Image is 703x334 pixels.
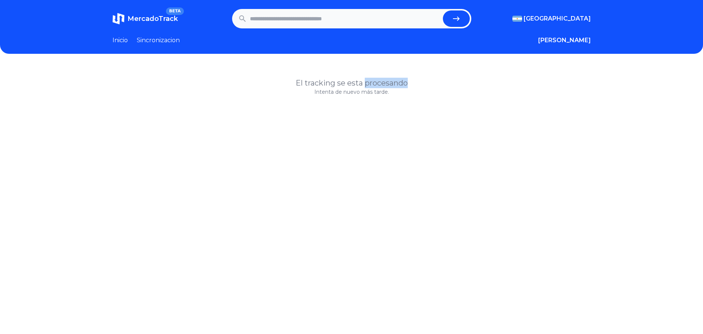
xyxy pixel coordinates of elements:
[512,14,591,23] button: [GEOGRAPHIC_DATA]
[538,36,591,45] button: [PERSON_NAME]
[112,88,591,96] p: Intenta de nuevo más tarde.
[127,15,178,23] span: MercadoTrack
[112,13,124,25] img: MercadoTrack
[524,14,591,23] span: [GEOGRAPHIC_DATA]
[137,36,180,45] a: Sincronizacion
[112,78,591,88] h1: El tracking se esta procesando
[166,7,184,15] span: BETA
[512,16,522,22] img: Argentina
[112,36,128,45] a: Inicio
[112,13,178,25] a: MercadoTrackBETA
